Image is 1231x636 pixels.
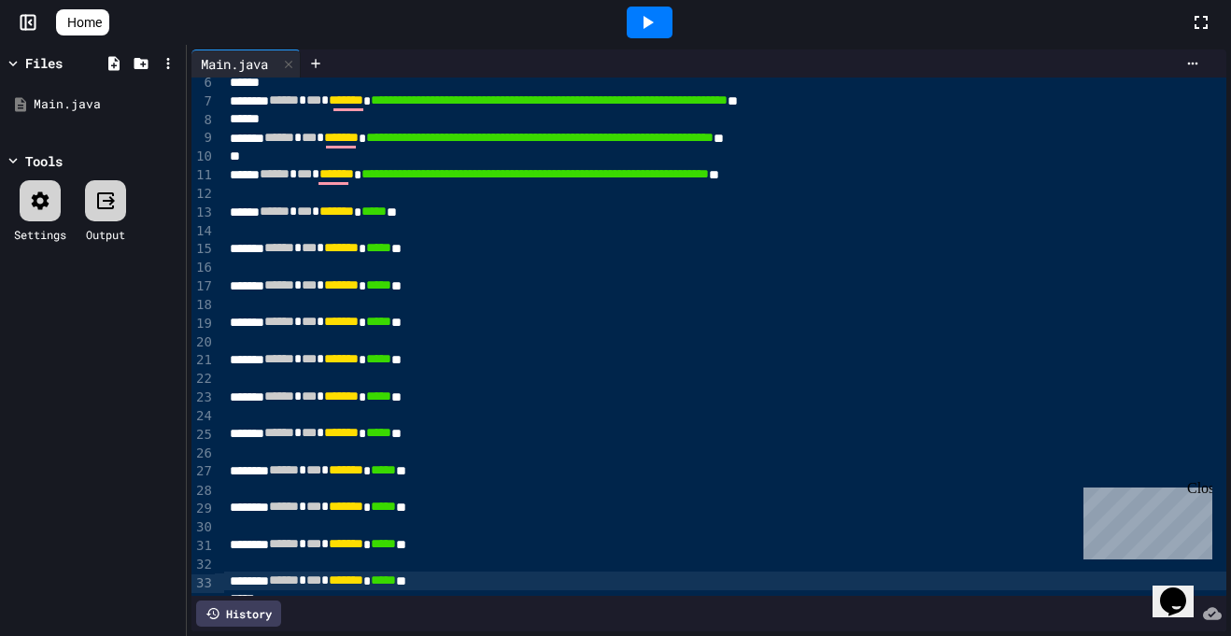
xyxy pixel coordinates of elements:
div: 13 [191,204,215,222]
div: 18 [191,296,215,315]
div: 11 [191,166,215,185]
div: Tools [25,151,63,171]
iframe: chat widget [1153,561,1212,617]
div: 6 [191,74,215,92]
div: 22 [191,370,215,389]
div: Settings [14,226,66,243]
div: Main.java [191,54,277,74]
iframe: chat widget [1076,480,1212,559]
div: 20 [191,333,215,352]
div: 24 [191,407,215,426]
div: 12 [191,185,215,204]
div: Main.java [34,95,179,114]
div: 29 [191,500,215,518]
div: 23 [191,389,215,407]
div: 8 [191,111,215,130]
span: Home [67,13,102,32]
div: Files [25,53,63,73]
div: 27 [191,462,215,481]
div: History [196,601,281,627]
div: 7 [191,92,215,111]
div: Chat with us now!Close [7,7,129,119]
div: 26 [191,445,215,463]
div: 17 [191,277,215,296]
div: 16 [191,259,215,277]
div: 31 [191,537,215,556]
div: 15 [191,240,215,259]
div: 9 [191,129,215,148]
div: 28 [191,482,215,501]
a: Home [56,9,109,35]
div: 30 [191,518,215,537]
div: 33 [191,574,215,593]
div: 14 [191,222,215,241]
div: Output [86,226,125,243]
div: 21 [191,351,215,370]
div: Main.java [191,49,301,78]
div: 10 [191,148,215,166]
div: 25 [191,426,215,445]
div: 32 [191,556,215,574]
div: 19 [191,315,215,333]
div: 34 [191,593,215,612]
